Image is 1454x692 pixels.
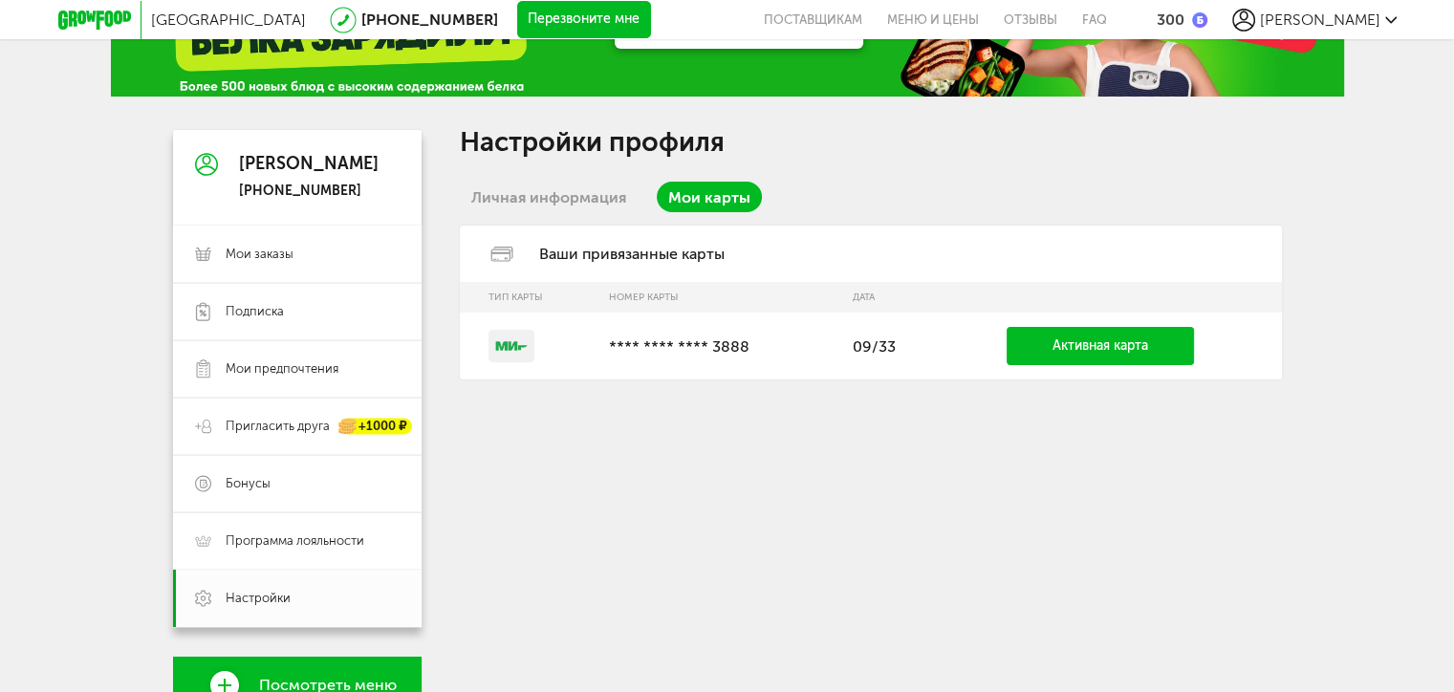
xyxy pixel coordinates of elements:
[339,419,412,435] div: +1000 ₽
[173,226,422,283] a: Мои заказы
[460,282,599,313] th: Тип карты
[173,570,422,627] a: Настройки
[460,226,1282,282] div: Ваши привязанные карты
[843,313,938,379] td: 09/33
[226,360,338,378] span: Мои предпочтения
[1007,327,1194,365] a: Активная карта
[239,183,379,200] div: [PHONE_NUMBER]
[361,11,498,29] a: [PHONE_NUMBER]
[173,340,422,398] a: Мои предпочтения
[460,130,1282,155] h1: Настройки профиля
[1260,11,1380,29] span: [PERSON_NAME]
[226,590,291,607] span: Настройки
[226,418,330,435] span: Пригласить друга
[226,532,364,550] span: Программа лояльности
[173,512,422,570] a: Программа лояльности
[151,11,306,29] span: [GEOGRAPHIC_DATA]
[460,182,638,212] a: Личная информация
[1192,12,1207,28] img: bonus_b.cdccf46.png
[226,246,293,263] span: Мои заказы
[173,398,422,455] a: Пригласить друга +1000 ₽
[843,282,938,313] th: Дата
[1157,11,1184,29] div: 300
[226,475,271,492] span: Бонусы
[239,155,379,174] div: [PERSON_NAME]
[226,303,284,320] span: Подписка
[517,1,651,39] button: Перезвоните мне
[657,182,762,212] a: Мои карты
[173,455,422,512] a: Бонусы
[173,283,422,340] a: Подписка
[599,282,843,313] th: Номер карты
